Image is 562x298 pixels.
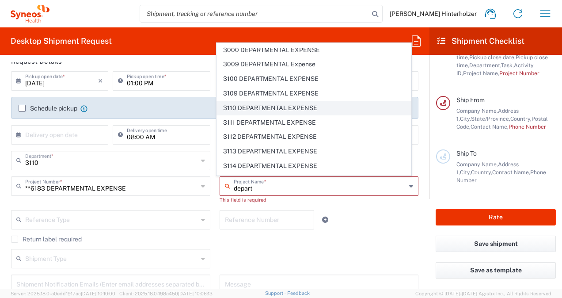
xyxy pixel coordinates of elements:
span: Task, [501,62,514,69]
span: City, [460,115,471,122]
span: City, [460,169,471,176]
span: 3111 DEPARTMENTAL EXPENSE [217,116,411,130]
span: Project Number [499,70,539,76]
span: Server: 2025.18.0-a0edd1917ac [11,291,115,296]
span: Client: 2025.18.0-198a450 [119,291,213,296]
span: Ship To [456,150,477,157]
label: Return label required [11,236,82,243]
h2: Desktop Shipment Request [11,36,112,46]
span: 3114 DEPARTMENTAL EXPENSE [217,159,411,173]
a: Support [265,290,287,296]
h2: Shipment Checklist [437,36,524,46]
span: 3100 DEPARTMENTAL EXPENSE [217,72,411,86]
span: 3113 DEPARTMENTAL EXPENSE [217,145,411,158]
span: Contact Name, [471,123,509,130]
span: Ship From [456,96,485,103]
span: Country, [471,169,492,176]
i: × [98,74,103,88]
span: Copyright © [DATE]-[DATE] Agistix Inc., All Rights Reserved [415,290,551,298]
label: Schedule pickup [19,105,77,112]
span: [DATE] 10:10:00 [81,291,115,296]
span: Phone Number [509,123,546,130]
span: 3009 DEPARTMENTAL Expense [217,57,411,71]
div: This field is required [220,196,419,204]
span: 3110 DEPARTMENTAL EXPENSE [217,101,411,115]
span: [PERSON_NAME] Hinterholzer [390,10,477,18]
span: State/Province, [471,115,510,122]
input: Shipment, tracking or reference number [140,5,369,22]
span: Company Name, [456,107,498,114]
span: Department, [469,62,501,69]
span: 3116 DEPARTMENTAL EXPENSE [217,174,411,187]
span: 3112 DEPARTMENTAL EXPENSE [217,130,411,144]
span: 3109 DEPARTMENTAL EXPENSE [217,87,411,100]
a: Add Reference [319,214,331,226]
span: Company Name, [456,161,498,168]
button: Save as template [436,262,556,279]
span: [DATE] 10:06:13 [178,291,213,296]
span: Project Name, [463,70,499,76]
a: Feedback [287,290,310,296]
button: Rate [436,209,556,225]
span: Pickup close date, [469,54,516,61]
button: Save shipment [436,236,556,252]
span: Contact Name, [492,169,530,176]
span: Country, [510,115,532,122]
